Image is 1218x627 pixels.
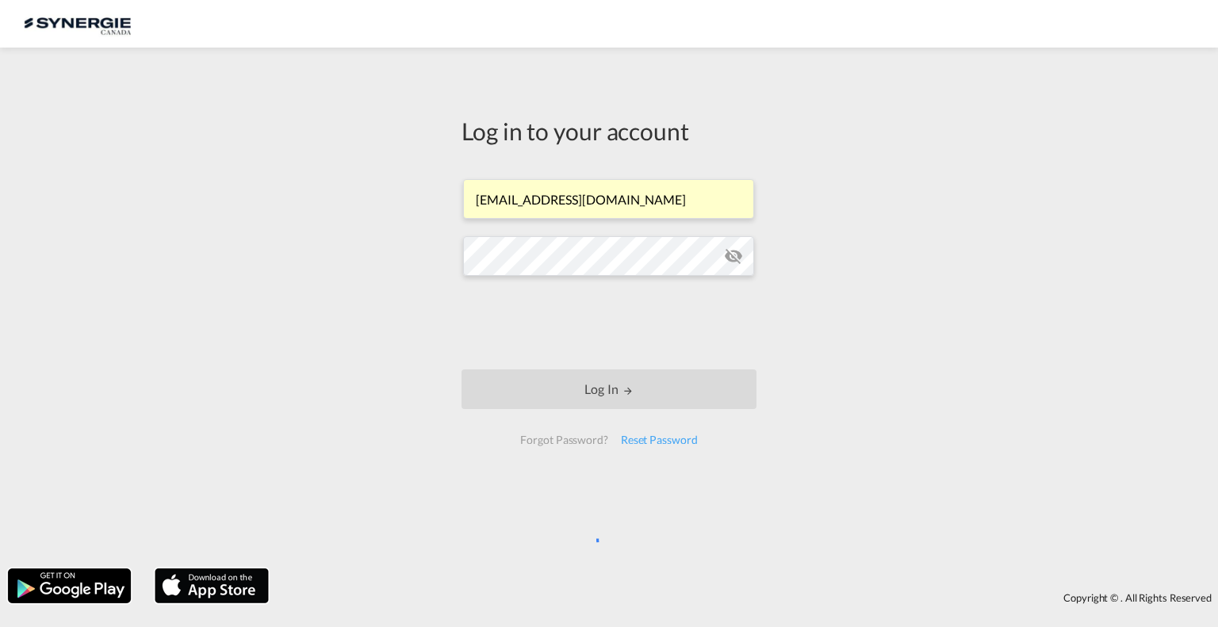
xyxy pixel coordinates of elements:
button: LOGIN [462,369,756,409]
iframe: reCAPTCHA [488,292,730,354]
div: Copyright © . All Rights Reserved [277,584,1218,611]
img: apple.png [153,567,270,605]
img: google.png [6,567,132,605]
div: Reset Password [615,426,704,454]
div: Log in to your account [462,114,756,147]
img: 1f56c880d42311ef80fc7dca854c8e59.png [24,6,131,42]
md-icon: icon-eye-off [724,247,743,266]
input: Enter email/phone number [463,179,754,219]
div: Forgot Password? [514,426,614,454]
